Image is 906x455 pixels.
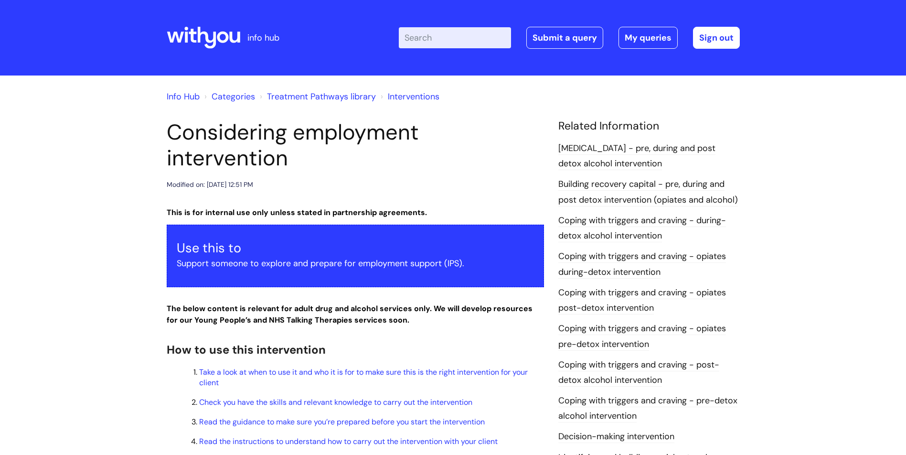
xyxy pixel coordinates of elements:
a: Take a look at when to use it and who it is for to make sure this is the right intervention for y... [199,367,528,388]
a: [MEDICAL_DATA] - pre, during and post detox alcohol intervention [558,142,715,170]
input: Search [399,27,511,48]
a: Submit a query [526,27,603,49]
a: Sign out [693,27,740,49]
h1: Considering employment intervention [167,119,544,171]
a: Interventions [388,91,439,102]
p: Support someone to explore and prepare for employment support (IPS). [177,256,534,271]
li: Solution home [202,89,255,104]
a: Coping with triggers and craving - during-detox alcohol intervention [558,215,726,242]
a: Read the instructions to understand how to carry out the intervention with your client [199,436,498,446]
a: Info Hub [167,91,200,102]
p: info hub [247,30,279,45]
a: Categories [212,91,255,102]
strong: The below content is relevant for adult drug and alcohol services only. We will develop resources... [167,303,533,325]
li: Treatment Pathways library [257,89,376,104]
a: Decision-making intervention [558,431,674,443]
div: | - [399,27,740,49]
a: Building recovery capital - pre, during and post detox intervention (opiates and alcohol) [558,178,738,206]
a: Coping with triggers and craving - pre-detox alcohol intervention [558,395,737,422]
h4: Related Information [558,119,740,133]
a: Coping with triggers and craving - post-detox alcohol intervention [558,359,719,387]
a: Check you have the skills and relevant knowledge to carry out the intervention [199,397,472,407]
span: How to use this intervention [167,342,326,357]
strong: This is for internal use only unless stated in partnership agreements. [167,207,427,217]
a: Treatment Pathways library [267,91,376,102]
a: Coping with triggers and craving - opiates pre-detox intervention [558,323,726,350]
a: My queries [618,27,678,49]
li: Interventions [378,89,439,104]
h3: Use this to [177,240,534,256]
a: Coping with triggers and craving - opiates post-detox intervention [558,287,726,314]
div: Modified on: [DATE] 12:51 PM [167,179,253,191]
a: Coping with triggers and craving - opiates during-detox intervention [558,250,726,278]
a: Read the guidance to make sure you’re prepared before you start the intervention [199,417,485,427]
